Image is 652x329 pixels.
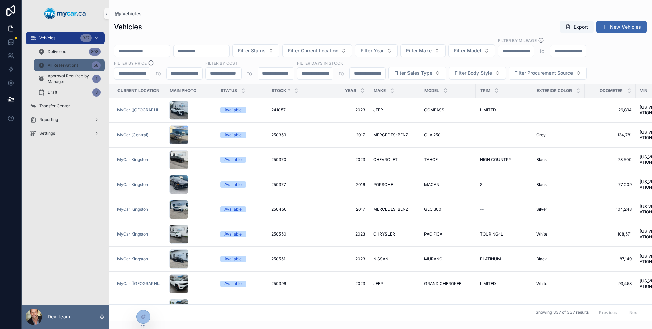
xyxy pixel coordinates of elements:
span: Filter Procurement Source [514,70,573,76]
span: Showing 337 of 337 results [536,310,589,315]
span: Vehicles [122,10,142,17]
span: All Reservations [48,63,78,68]
a: 26,894 [589,107,632,113]
a: 2023 [322,281,365,287]
span: Reporting [39,117,58,122]
a: MyCar ([GEOGRAPHIC_DATA]) [117,107,161,113]
p: to [540,47,545,55]
span: 87,149 [589,256,632,262]
span: MyCar Kingston [117,207,148,212]
a: CHEVROLET [373,157,416,162]
a: Black [536,157,581,162]
button: New Vehicles [596,21,647,33]
a: CLA 250 [424,132,472,138]
span: Delivered [48,49,66,54]
a: Transfer Center [26,100,105,112]
span: -- [480,132,484,138]
a: All Reservations58 [34,59,105,71]
a: Available [220,181,263,188]
span: Stock # [272,88,290,93]
a: JEEP [373,107,416,113]
a: 2023 [322,256,365,262]
a: MyCar Kingston [117,256,148,262]
a: 2023 [322,231,365,237]
button: Export [560,21,594,33]
a: 104,248 [589,207,632,212]
span: 108,571 [589,231,632,237]
a: TAHOE [424,157,472,162]
span: Make [374,88,386,93]
a: CHRYSLER [373,231,416,237]
span: Year [345,88,356,93]
a: 2017 [322,132,365,138]
span: Black [536,182,547,187]
a: 77,009 [589,182,632,187]
a: 93,458 [589,281,632,287]
a: MyCar Kingston [117,157,161,162]
span: PACIFICA [424,231,442,237]
span: Settings [39,131,55,136]
a: NISSAN [373,256,416,262]
a: 250550 [271,231,314,237]
label: Filter Days In Stock [297,60,343,66]
span: VIN [640,88,647,93]
span: Exterior Color [537,88,572,93]
span: 2016 [322,182,365,187]
a: LIMITED [480,281,528,287]
a: Vehicles [114,10,142,17]
a: COMPASS [424,107,472,113]
a: MyCar Kingston [117,256,161,262]
span: TAHOE [424,157,438,162]
a: Available [220,206,263,212]
span: JEEP [373,107,383,113]
a: MyCar Kingston [117,207,161,212]
a: 2023 [322,107,365,113]
span: -- [480,207,484,212]
label: FILTER BY PRICE [114,60,147,66]
span: 2017 [322,207,365,212]
span: MyCar Kingston [117,182,148,187]
a: -- [480,132,528,138]
span: 241057 [271,107,286,113]
div: 808 [89,48,101,56]
div: Available [224,157,242,163]
span: White [536,281,547,287]
a: Reporting [26,114,105,126]
a: 73,500 [589,157,632,162]
span: GRAND CHEROKEE [424,281,461,287]
a: Delivered808 [34,46,105,58]
a: White [536,281,581,287]
span: Transfer Center [39,103,70,109]
a: 2023 [322,157,365,162]
span: 250550 [271,231,286,237]
p: to [156,69,161,77]
a: MERCEDES-BENZ [373,207,416,212]
span: Filter Year [361,47,384,54]
a: JEEP [373,281,416,287]
span: COMPASS [424,107,445,113]
a: 250359 [271,132,314,138]
a: MyCar ([GEOGRAPHIC_DATA]) [117,281,161,287]
span: CHRYSLER [373,231,395,237]
a: Black [536,256,581,262]
a: -- [480,207,528,212]
p: Dev Team [48,313,70,320]
a: MyCar Kingston [117,231,148,237]
button: Select Button [400,44,446,57]
p: to [247,69,252,77]
span: MERCEDES-BENZ [373,207,409,212]
span: CHEVROLET [373,157,398,162]
span: CLA 250 [424,132,441,138]
span: NISSAN [373,256,388,262]
a: MERCEDES-BENZ [373,132,416,138]
span: 250396 [271,281,286,287]
span: PORSCHE [373,182,393,187]
a: MACAN [424,182,472,187]
div: 58 [92,61,101,69]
